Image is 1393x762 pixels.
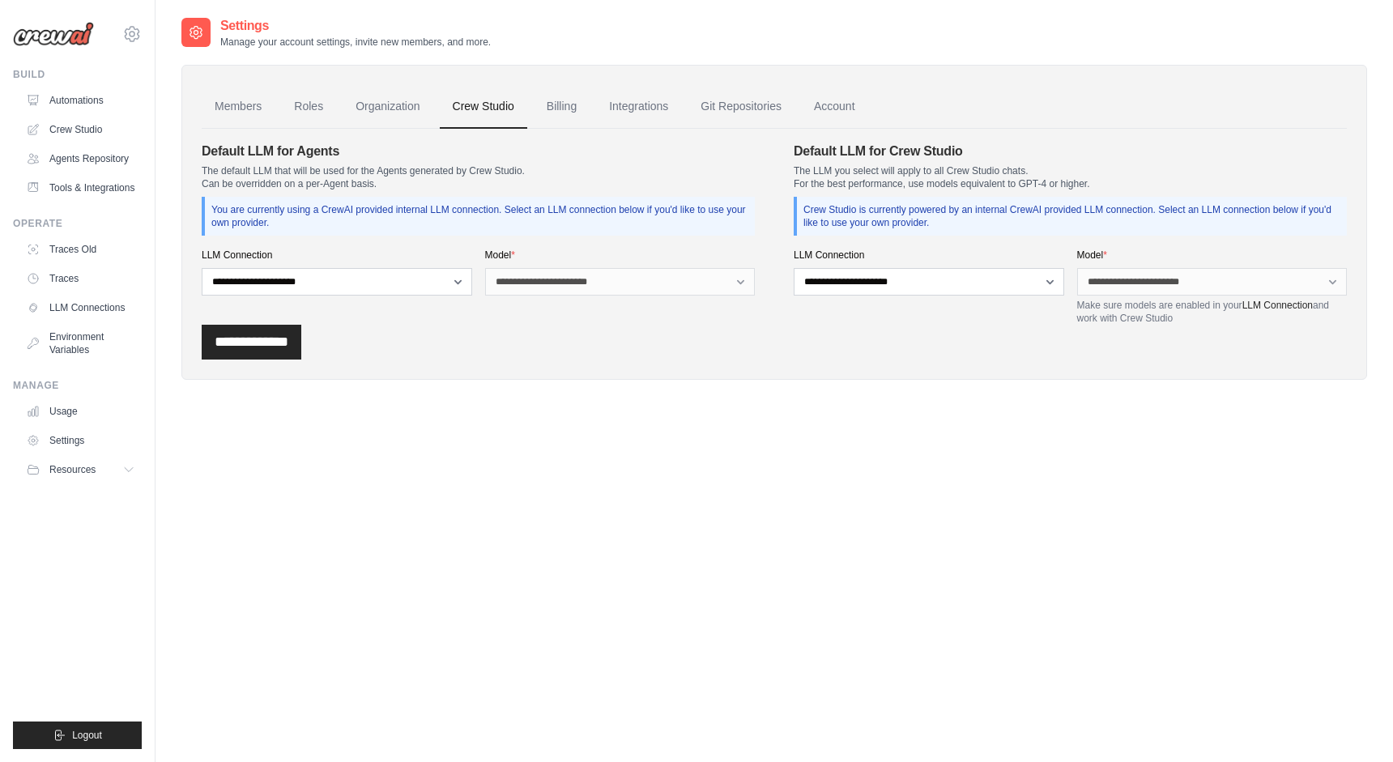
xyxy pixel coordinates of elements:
img: Logo [13,22,94,46]
a: Environment Variables [19,324,142,363]
span: Resources [49,463,96,476]
a: Automations [19,87,142,113]
p: You are currently using a CrewAI provided internal LLM connection. Select an LLM connection below... [211,203,748,229]
a: Members [202,85,275,129]
p: Make sure models are enabled in your and work with Crew Studio [1077,299,1348,325]
a: Roles [281,85,336,129]
h4: Default LLM for Crew Studio [794,142,1347,161]
p: Crew Studio is currently powered by an internal CrewAI provided LLM connection. Select an LLM con... [803,203,1340,229]
button: Resources [19,457,142,483]
h4: Default LLM for Agents [202,142,755,161]
a: Crew Studio [440,85,527,129]
a: Tools & Integrations [19,175,142,201]
label: Model [1077,249,1348,262]
label: LLM Connection [202,249,472,262]
p: Manage your account settings, invite new members, and more. [220,36,491,49]
a: Traces Old [19,236,142,262]
a: Organization [343,85,432,129]
a: Agents Repository [19,146,142,172]
a: Integrations [596,85,681,129]
a: Traces [19,266,142,292]
p: The LLM you select will apply to all Crew Studio chats. For the best performance, use models equi... [794,164,1347,190]
p: The default LLM that will be used for the Agents generated by Crew Studio. Can be overridden on a... [202,164,755,190]
a: Git Repositories [688,85,794,129]
a: LLM Connection [1242,300,1313,311]
a: Account [801,85,868,129]
label: LLM Connection [794,249,1064,262]
div: Operate [13,217,142,230]
div: Build [13,68,142,81]
a: Crew Studio [19,117,142,143]
label: Model [485,249,756,262]
span: Logout [72,729,102,742]
a: Usage [19,398,142,424]
div: Manage [13,379,142,392]
button: Logout [13,722,142,749]
a: Billing [534,85,590,129]
h2: Settings [220,16,491,36]
a: LLM Connections [19,295,142,321]
a: Settings [19,428,142,453]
